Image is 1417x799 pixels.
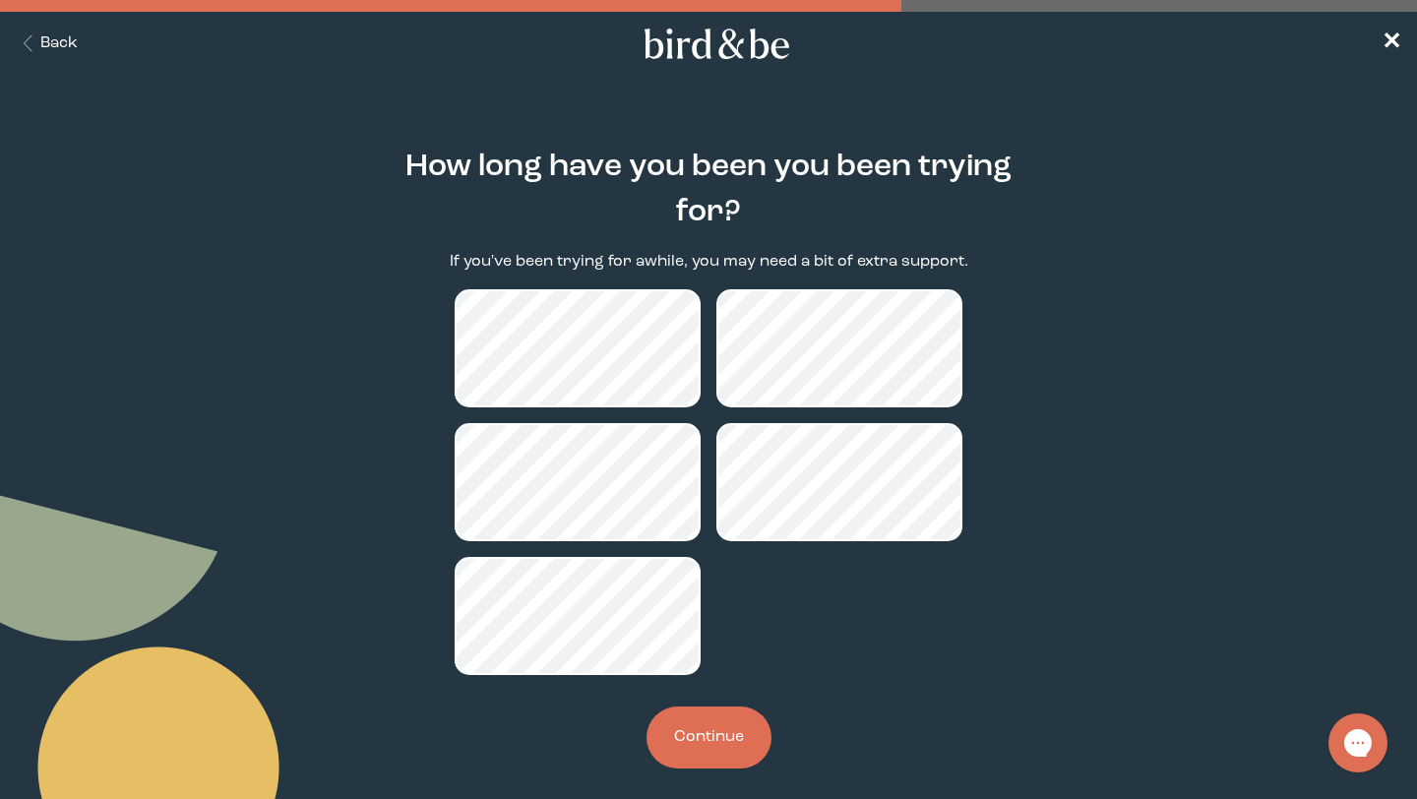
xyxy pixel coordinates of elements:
p: If you've been trying for awhile, you may need a bit of extra support. [450,251,968,274]
button: Back Button [16,32,78,55]
a: ✕ [1382,27,1401,61]
h2: How long have you been you been trying for? [370,145,1047,235]
iframe: Gorgias live chat messenger [1319,707,1397,779]
button: Continue [647,707,771,768]
span: ✕ [1382,31,1401,55]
